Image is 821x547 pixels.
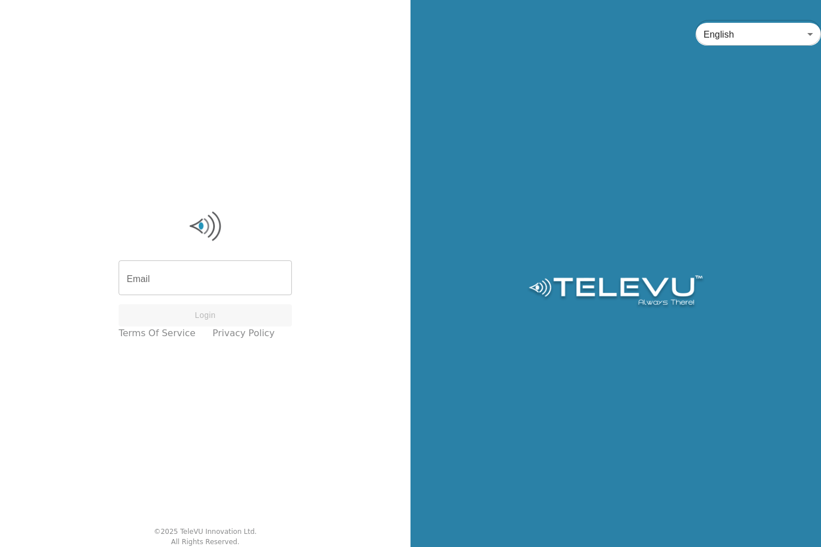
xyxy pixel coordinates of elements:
[119,326,196,340] a: Terms of Service
[154,526,257,537] div: © 2025 TeleVU Innovation Ltd.
[527,275,704,309] img: Logo
[213,326,275,340] a: Privacy Policy
[119,209,292,243] img: Logo
[171,537,239,547] div: All Rights Reserved.
[696,18,821,50] div: English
